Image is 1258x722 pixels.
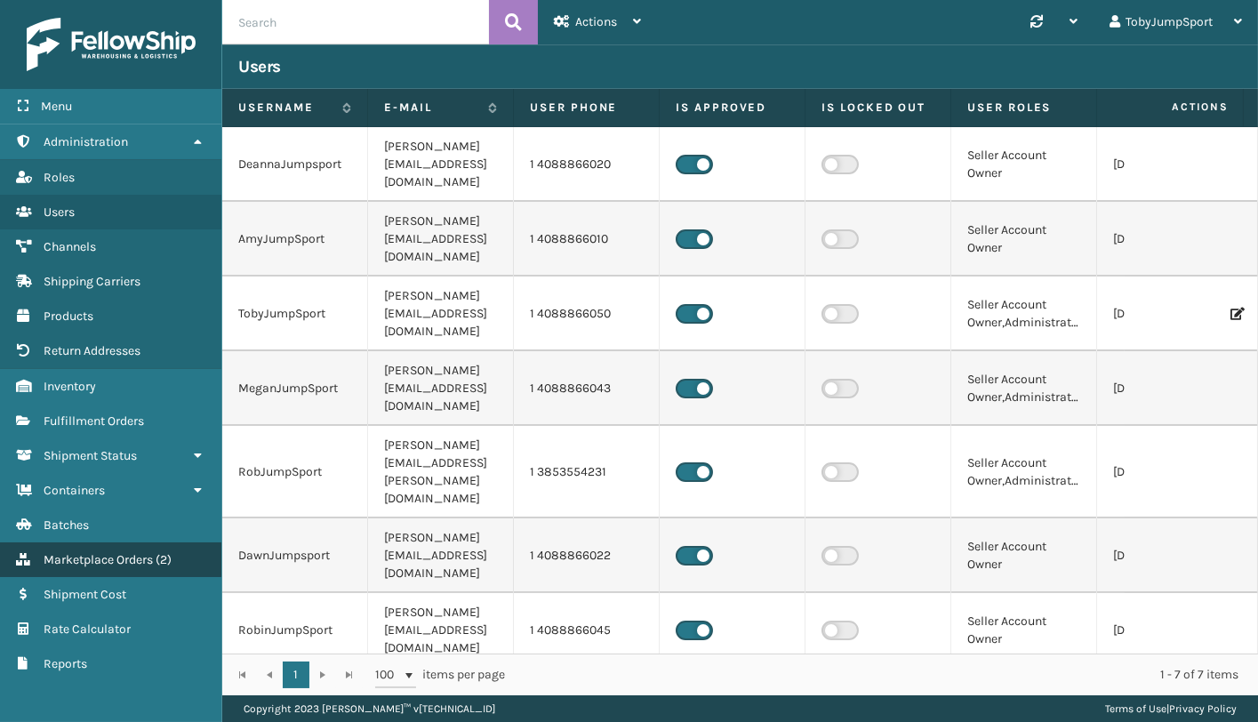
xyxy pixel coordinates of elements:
td: Seller Account Owner [951,518,1097,593]
span: Shipment Status [44,448,137,463]
span: Batches [44,517,89,533]
span: Marketplace Orders [44,552,153,567]
img: logo [27,18,196,71]
td: [DATE] 02:48:34 pm [1097,426,1243,518]
td: 1 4088866043 [514,351,660,426]
td: [DATE] 01:40:59 pm [1097,202,1243,277]
label: Is Locked Out [821,100,934,116]
td: [DATE] 01:33:50 pm [1097,127,1243,202]
span: Products [44,309,93,324]
td: Seller Account Owner [951,202,1097,277]
h3: Users [238,56,281,77]
td: Seller Account Owner,Administrators [951,277,1097,351]
span: 100 [375,666,402,684]
span: Users [44,205,75,220]
span: Inventory [44,379,96,394]
p: Copyright 2023 [PERSON_NAME]™ v [TECHNICAL_ID] [244,695,495,722]
td: [PERSON_NAME][EMAIL_ADDRESS][PERSON_NAME][DOMAIN_NAME] [368,426,514,518]
td: [DATE] 01:39:33 pm [1097,593,1243,668]
span: items per page [375,662,505,688]
span: Fulfillment Orders [44,413,144,429]
span: Return Addresses [44,343,140,358]
span: Menu [41,99,72,114]
label: Is Approved [676,100,789,116]
a: 1 [283,662,309,688]
td: DawnJumpsport [222,518,368,593]
td: TobyJumpSport [222,277,368,351]
td: Seller Account Owner,Administrators [951,351,1097,426]
span: Rate Calculator [44,622,131,637]
span: Channels [44,239,96,254]
td: 1 3853554231 [514,426,660,518]
span: Actions [1116,92,1239,122]
td: 1 4088866010 [514,202,660,277]
span: Administration [44,134,128,149]
td: MeganJumpSport [222,351,368,426]
td: [PERSON_NAME][EMAIL_ADDRESS][DOMAIN_NAME] [368,277,514,351]
td: [DATE] 01:36:30 pm [1097,518,1243,593]
td: 1 4088866020 [514,127,660,202]
td: 1 4088866022 [514,518,660,593]
td: AmyJumpSport [222,202,368,277]
td: DeannaJumpsport [222,127,368,202]
label: User phone [530,100,643,116]
span: Reports [44,656,87,671]
label: User Roles [967,100,1080,116]
span: Roles [44,170,75,185]
div: | [1105,695,1237,722]
td: Seller Account Owner [951,127,1097,202]
span: Shipping Carriers [44,274,140,289]
td: [PERSON_NAME][EMAIL_ADDRESS][DOMAIN_NAME] [368,127,514,202]
td: Seller Account Owner,Administrators [951,426,1097,518]
td: RobJumpSport [222,426,368,518]
a: Privacy Policy [1169,702,1237,715]
td: RobinJumpSport [222,593,368,668]
td: [PERSON_NAME][EMAIL_ADDRESS][DOMAIN_NAME] [368,202,514,277]
td: [PERSON_NAME][EMAIL_ADDRESS][DOMAIN_NAME] [368,593,514,668]
span: Actions [575,14,617,29]
td: 1 4088866045 [514,593,660,668]
span: Shipment Cost [44,587,126,602]
td: [DATE] 01:38:07 pm [1097,277,1243,351]
td: [DATE] 02:47:14 pm [1097,351,1243,426]
label: E-mail [384,100,479,116]
a: Terms of Use [1105,702,1166,715]
td: Seller Account Owner [951,593,1097,668]
td: [PERSON_NAME][EMAIL_ADDRESS][DOMAIN_NAME] [368,518,514,593]
div: 1 - 7 of 7 items [530,666,1238,684]
td: 1 4088866050 [514,277,660,351]
span: ( 2 ) [156,552,172,567]
span: Containers [44,483,105,498]
i: Edit [1230,308,1241,320]
label: Username [238,100,333,116]
td: [PERSON_NAME][EMAIL_ADDRESS][DOMAIN_NAME] [368,351,514,426]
